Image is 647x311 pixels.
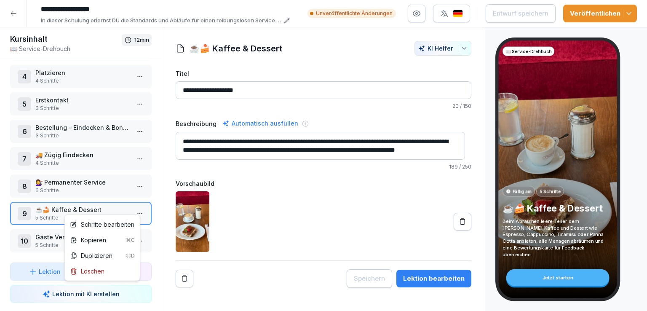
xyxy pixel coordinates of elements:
div: Speichern [354,274,385,283]
div: Entwurf speichern [493,9,548,18]
img: de.svg [453,10,463,18]
div: ⌘D [126,252,135,259]
div: ⌘C [126,236,135,244]
div: Kopieren [70,236,135,244]
div: Schritte bearbeiten [70,220,134,229]
div: Veröffentlichen [570,9,630,18]
div: Löschen [70,267,104,276]
div: KI Helfer [418,45,468,52]
div: Lektion bearbeiten [403,274,465,283]
div: Duplizieren [70,251,135,260]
